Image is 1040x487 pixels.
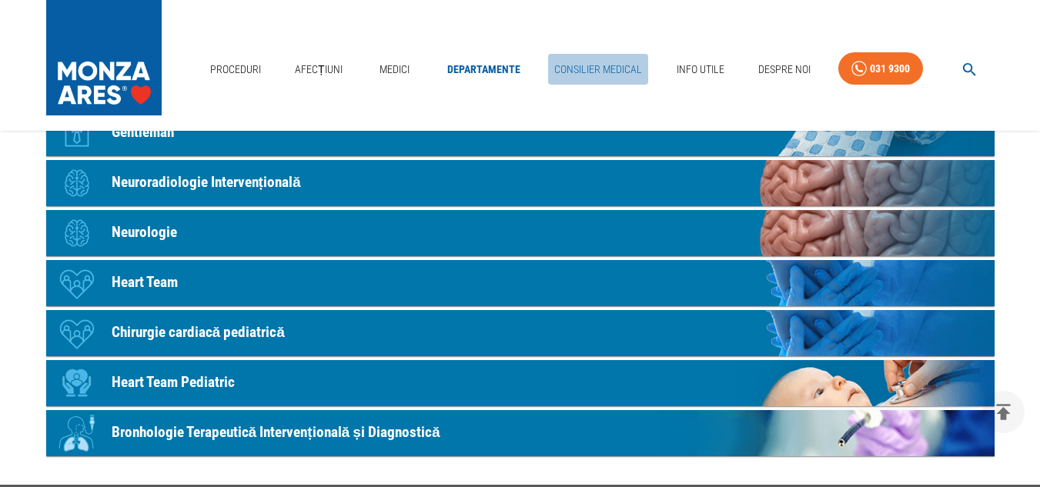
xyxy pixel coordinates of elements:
a: IconBronhologie Terapeutică Intervențională și Diagnostică [46,410,995,456]
p: Gentleman [112,122,174,144]
a: IconChirurgie cardiacă pediatrică [46,310,995,356]
a: Departamente [441,54,527,85]
a: IconHeart Team Pediatric [46,360,995,406]
p: Neurologie [112,222,177,244]
a: Despre Noi [752,54,817,85]
a: Proceduri [204,54,267,85]
a: IconHeart Team [46,260,995,306]
div: Icon [54,310,100,356]
div: Icon [54,210,100,256]
p: Heart Team Pediatric [112,372,235,394]
a: IconGentleman [46,110,995,156]
p: Chirurgie cardiacă pediatrică [112,322,285,344]
div: 031 9300 [870,59,910,78]
a: IconNeurologie [46,210,995,256]
div: Icon [54,360,100,406]
a: IconNeuroradiologie Intervențională [46,160,995,206]
p: Bronhologie Terapeutică Intervențională și Diagnostică [112,422,440,444]
div: Icon [54,160,100,206]
button: delete [982,391,1025,433]
a: Afecțiuni [289,54,349,85]
a: Medici [370,54,420,85]
div: Icon [54,260,100,306]
div: Icon [54,110,100,156]
div: Icon [54,410,100,456]
p: Heart Team [112,272,178,294]
a: Info Utile [670,54,731,85]
a: Consilier Medical [548,54,648,85]
a: 031 9300 [838,52,923,85]
p: Neuroradiologie Intervențională [112,172,301,194]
